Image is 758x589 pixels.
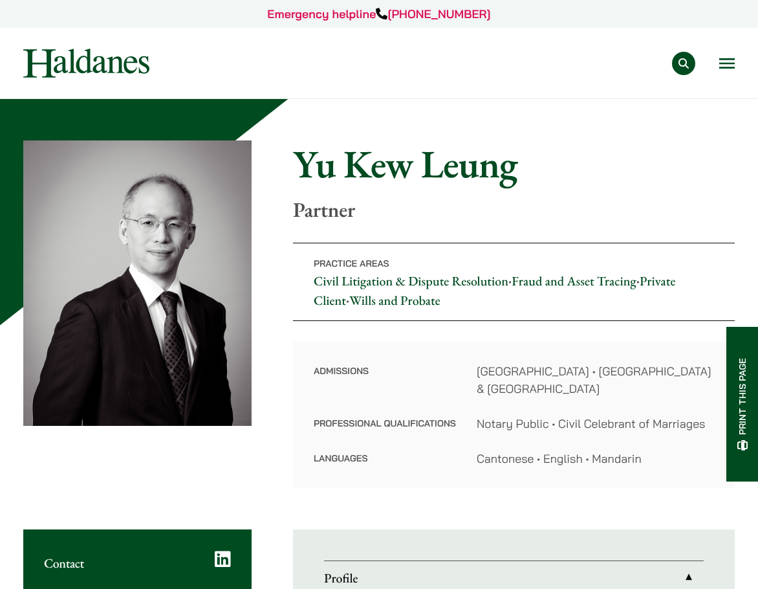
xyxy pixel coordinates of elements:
img: Logo of Haldanes [23,49,149,78]
dd: Notary Public • Civil Celebrant of Marriages [477,415,714,432]
h2: Contact [44,555,231,571]
dt: Admissions [314,362,456,415]
button: Search [672,52,695,75]
dd: [GEOGRAPHIC_DATA] • [GEOGRAPHIC_DATA] & [GEOGRAPHIC_DATA] [477,362,714,397]
a: Fraud and Asset Tracing [512,272,636,289]
a: LinkedIn [215,550,231,568]
dt: Languages [314,450,456,467]
h1: Yu Kew Leung [293,140,735,187]
p: • • • [293,243,735,321]
button: Open menu [719,58,735,69]
dt: Professional Qualifications [314,415,456,450]
a: Emergency helpline[PHONE_NUMBER] [267,6,490,21]
a: Civil Litigation & Dispute Resolution [314,272,508,289]
p: Partner [293,197,735,222]
span: Practice Areas [314,258,389,269]
a: Wills and Probate [349,292,440,309]
dd: Cantonese • English • Mandarin [477,450,714,467]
